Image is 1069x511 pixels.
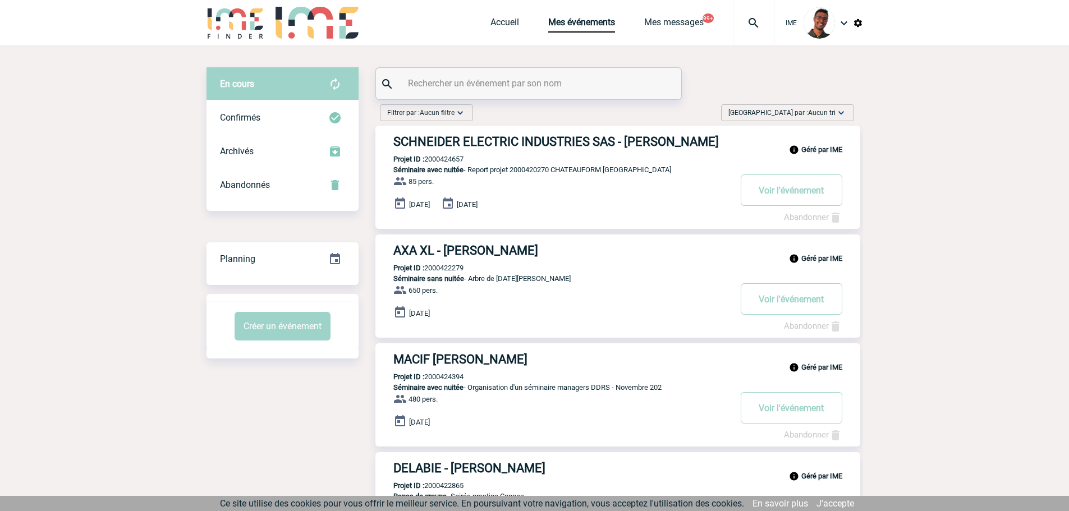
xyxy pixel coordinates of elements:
[801,145,842,154] b: Géré par IME
[741,283,842,315] button: Voir l'événement
[207,168,359,202] div: Retrouvez ici tous vos événements annulés
[375,165,730,174] p: - Report projet 2000420270 CHATEAUFORM [GEOGRAPHIC_DATA]
[784,212,842,222] a: Abandonner
[207,7,265,39] img: IME-Finder
[375,352,860,366] a: MACIF [PERSON_NAME]
[207,242,359,275] a: Planning
[393,352,730,366] h3: MACIF [PERSON_NAME]
[393,155,424,163] b: Projet ID :
[409,309,430,317] span: [DATE]
[741,392,842,423] button: Voir l'événement
[375,383,730,392] p: - Organisation d'un séminaire managers DDRS - Novembre 202
[220,254,255,264] span: Planning
[409,286,438,294] span: 650 pers.
[789,254,799,264] img: info_black_24dp.svg
[375,243,860,257] a: AXA XL - [PERSON_NAME]
[375,135,860,149] a: SCHNEIDER ELECTRIC INDUSTRIES SAS - [PERSON_NAME]
[490,17,519,33] a: Accueil
[207,67,359,101] div: Retrouvez ici tous vos évènements avant confirmation
[393,165,464,174] span: Séminaire avec nuitée
[405,75,655,91] input: Rechercher un événement par son nom
[220,146,254,156] span: Archivés
[375,481,464,490] p: 2000422865
[393,274,464,283] span: Séminaire sans nuitée
[409,395,438,403] span: 480 pers.
[801,472,842,480] b: Géré par IME
[235,312,331,340] button: Créer un événement
[393,264,424,272] b: Projet ID :
[741,174,842,206] button: Voir l'événement
[220,179,270,190] span: Abandonnés
[784,321,842,331] a: Abandonner
[375,372,464,381] p: 2000424394
[786,19,797,27] span: IME
[801,363,842,371] b: Géré par IME
[220,79,254,89] span: En cours
[728,107,836,118] span: [GEOGRAPHIC_DATA] par :
[393,481,424,490] b: Projet ID :
[455,107,466,118] img: baseline_expand_more_white_24dp-b.png
[393,372,424,381] b: Projet ID :
[393,492,447,500] span: Repas de groupe
[789,145,799,155] img: info_black_24dp.svg
[375,264,464,272] p: 2000422279
[409,177,434,186] span: 85 pers.
[801,254,842,263] b: Géré par IME
[375,492,730,500] p: - Soirée prestige Cannes
[393,383,464,392] span: Séminaire avec nuitée
[207,242,359,276] div: Retrouvez ici tous vos événements organisés par date et état d'avancement
[393,135,730,149] h3: SCHNEIDER ELECTRIC INDUSTRIES SAS - [PERSON_NAME]
[393,461,730,475] h3: DELABIE - [PERSON_NAME]
[409,200,430,209] span: [DATE]
[816,498,854,509] a: J'accepte
[808,109,836,117] span: Aucun tri
[789,362,799,372] img: info_black_24dp.svg
[420,109,455,117] span: Aucun filtre
[753,498,808,509] a: En savoir plus
[804,7,835,39] img: 124970-0.jpg
[457,200,478,209] span: [DATE]
[644,17,704,33] a: Mes messages
[393,243,730,257] h3: AXA XL - [PERSON_NAME]
[220,112,260,123] span: Confirmés
[703,13,714,23] button: 99+
[836,107,847,118] img: baseline_expand_more_white_24dp-b.png
[789,471,799,481] img: info_black_24dp.svg
[207,135,359,168] div: Retrouvez ici tous les événements que vous avez décidé d'archiver
[548,17,615,33] a: Mes événements
[220,498,744,509] span: Ce site utilise des cookies pour vous offrir le meilleur service. En poursuivant votre navigation...
[375,155,464,163] p: 2000424657
[409,418,430,426] span: [DATE]
[387,107,455,118] span: Filtrer par :
[375,274,730,283] p: - Arbre de [DATE][PERSON_NAME]
[375,461,860,475] a: DELABIE - [PERSON_NAME]
[784,430,842,440] a: Abandonner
